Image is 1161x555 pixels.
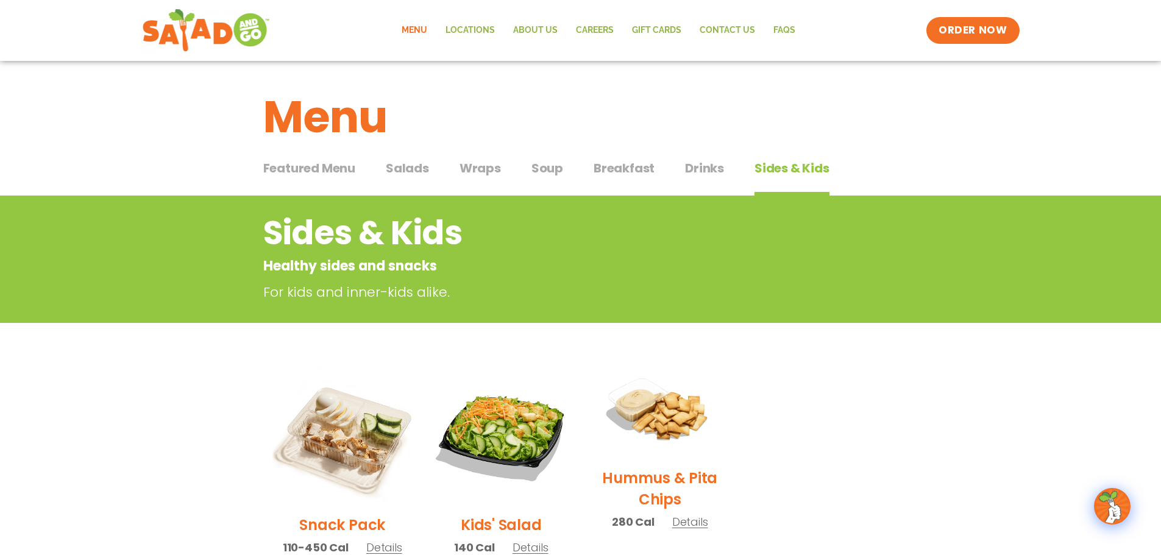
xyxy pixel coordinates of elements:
[272,364,413,505] img: Product photo for Snack Pack
[567,16,623,44] a: Careers
[263,155,898,196] div: Tabbed content
[386,159,429,177] span: Salads
[142,6,271,55] img: new-SAG-logo-768×292
[461,514,541,536] h2: Kids' Salad
[594,159,655,177] span: Breakfast
[612,514,655,530] span: 280 Cal
[263,84,898,150] h1: Menu
[431,364,572,505] img: Product photo for Kids’ Salad
[460,159,501,177] span: Wraps
[392,16,436,44] a: Menu
[672,514,708,529] span: Details
[392,16,804,44] nav: Menu
[754,159,829,177] span: Sides & Kids
[590,364,731,458] img: Product photo for Hummus & Pita Chips
[263,282,806,302] p: For kids and inner-kids alike.
[764,16,804,44] a: FAQs
[926,17,1019,44] a: ORDER NOW
[691,16,764,44] a: Contact Us
[366,540,402,555] span: Details
[504,16,567,44] a: About Us
[531,159,563,177] span: Soup
[263,256,800,276] p: Healthy sides and snacks
[513,540,549,555] span: Details
[590,467,731,510] h2: Hummus & Pita Chips
[263,208,800,258] h2: Sides & Kids
[299,514,385,536] h2: Snack Pack
[436,16,504,44] a: Locations
[263,159,355,177] span: Featured Menu
[1095,489,1129,523] img: wpChatIcon
[623,16,691,44] a: GIFT CARDS
[939,23,1007,38] span: ORDER NOW
[685,159,724,177] span: Drinks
